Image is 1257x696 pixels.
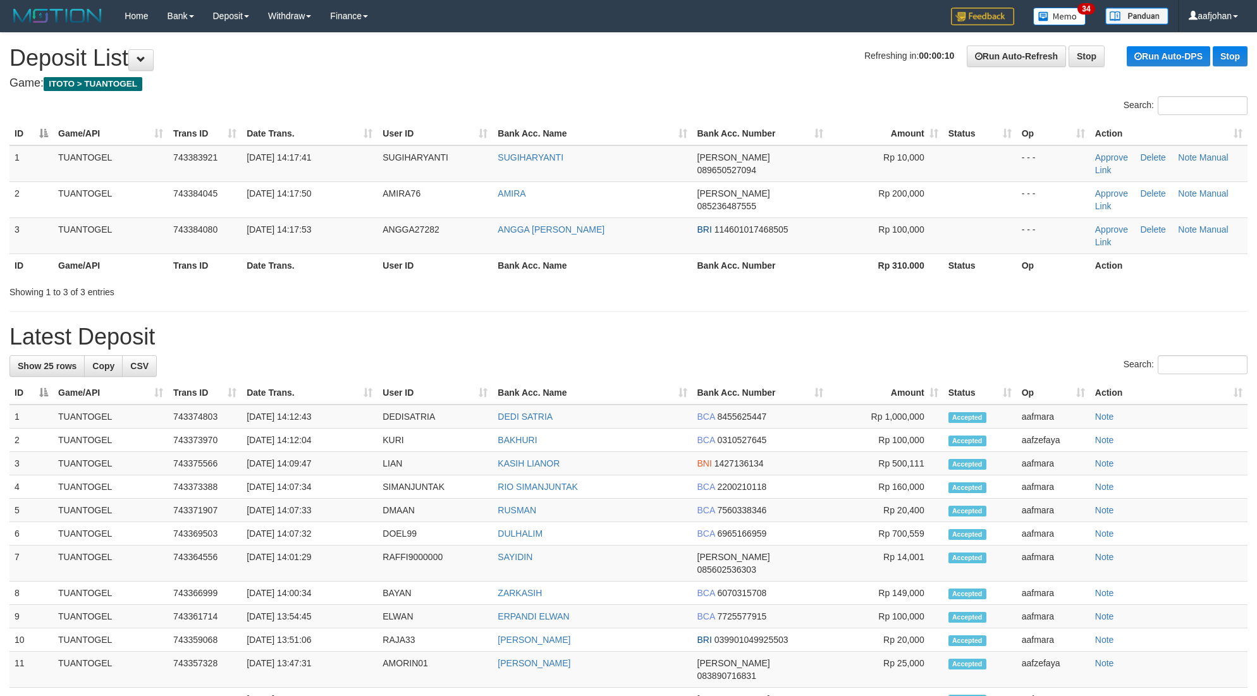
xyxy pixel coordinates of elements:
[9,46,1248,71] h1: Deposit List
[1017,522,1090,546] td: aafmara
[1017,452,1090,475] td: aafmara
[1017,217,1090,253] td: - - -
[1105,8,1168,25] img: panduan.png
[168,475,242,499] td: 743373388
[1095,188,1128,198] a: Approve
[498,458,560,468] a: KASIH LIANOR
[377,582,493,605] td: BAYAN
[9,522,53,546] td: 6
[1017,546,1090,582] td: aafmara
[948,436,986,446] span: Accepted
[1124,96,1248,115] label: Search:
[53,499,168,522] td: TUANTOGEL
[1095,658,1114,668] a: Note
[53,652,168,688] td: TUANTOGEL
[1140,224,1165,235] a: Delete
[242,429,377,452] td: [DATE] 14:12:04
[828,381,943,405] th: Amount: activate to sort column ascending
[828,582,943,605] td: Rp 149,000
[498,435,537,445] a: BAKHURI
[9,429,53,452] td: 2
[53,405,168,429] td: TUANTOGEL
[697,528,715,539] span: BCA
[1077,3,1095,15] span: 34
[498,552,532,562] a: SAYIDIN
[242,546,377,582] td: [DATE] 14:01:29
[943,381,1017,405] th: Status: activate to sort column ascending
[498,482,578,492] a: RIO SIMANJUNTAK
[828,652,943,688] td: Rp 25,000
[948,482,986,493] span: Accepted
[828,253,943,277] th: Rp 310.000
[714,635,788,645] span: Copy 039901049925503 to clipboard
[377,546,493,582] td: RAFFI9000000
[242,652,377,688] td: [DATE] 13:47:31
[9,145,53,182] td: 1
[1095,152,1128,162] a: Approve
[242,582,377,605] td: [DATE] 14:00:34
[493,122,692,145] th: Bank Acc. Name: activate to sort column ascending
[948,589,986,599] span: Accepted
[697,188,770,198] span: [PERSON_NAME]
[1140,152,1165,162] a: Delete
[948,459,986,470] span: Accepted
[377,499,493,522] td: DMAAN
[44,77,142,91] span: ITOTO > TUANTOGEL
[697,482,715,492] span: BCA
[9,499,53,522] td: 5
[498,658,570,668] a: [PERSON_NAME]
[692,381,828,405] th: Bank Acc. Number: activate to sort column ascending
[377,381,493,405] th: User ID: activate to sort column ascending
[948,659,986,669] span: Accepted
[1178,224,1197,235] a: Note
[498,224,604,235] a: ANGGA [PERSON_NAME]
[717,611,766,621] span: Copy 7725577915 to clipboard
[493,381,692,405] th: Bank Acc. Name: activate to sort column ascending
[878,188,924,198] span: Rp 200,000
[1017,499,1090,522] td: aafmara
[498,152,563,162] a: SUGIHARYANTI
[1140,188,1165,198] a: Delete
[9,217,53,253] td: 3
[168,452,242,475] td: 743375566
[122,355,157,377] a: CSV
[168,405,242,429] td: 743374803
[9,6,106,25] img: MOTION_logo.png
[697,658,770,668] span: [PERSON_NAME]
[1178,188,1197,198] a: Note
[1017,145,1090,182] td: - - -
[53,217,168,253] td: TUANTOGEL
[717,435,766,445] span: Copy 0310527645 to clipboard
[1017,628,1090,652] td: aafmara
[130,361,149,371] span: CSV
[383,152,448,162] span: SUGIHARYANTI
[1095,412,1114,422] a: Note
[967,46,1066,67] a: Run Auto-Refresh
[828,475,943,499] td: Rp 160,000
[247,152,311,162] span: [DATE] 14:17:41
[697,611,715,621] span: BCA
[168,429,242,452] td: 743373970
[1095,152,1229,175] a: Manual Link
[1095,482,1114,492] a: Note
[1178,152,1197,162] a: Note
[1095,435,1114,445] a: Note
[53,628,168,652] td: TUANTOGEL
[242,605,377,628] td: [DATE] 13:54:45
[1090,253,1248,277] th: Action
[1095,552,1114,562] a: Note
[1095,224,1229,247] a: Manual Link
[1017,605,1090,628] td: aafmara
[53,475,168,499] td: TUANTOGEL
[168,605,242,628] td: 743361714
[53,145,168,182] td: TUANTOGEL
[828,405,943,429] td: Rp 1,000,000
[53,452,168,475] td: TUANTOGEL
[1127,46,1210,66] a: Run Auto-DPS
[697,435,715,445] span: BCA
[1017,475,1090,499] td: aafmara
[948,506,986,516] span: Accepted
[53,605,168,628] td: TUANTOGEL
[951,8,1014,25] img: Feedback.jpg
[714,224,788,235] span: Copy 114601017468505 to clipboard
